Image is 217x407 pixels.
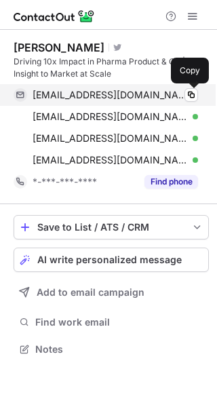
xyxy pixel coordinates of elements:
[37,287,144,298] span: Add to email campaign
[33,89,188,101] span: [EMAIL_ADDRESS][DOMAIN_NAME]
[14,313,209,332] button: Find work email
[33,154,188,166] span: [EMAIL_ADDRESS][DOMAIN_NAME]
[14,8,95,24] img: ContactOut v5.3.10
[35,343,203,355] span: Notes
[33,132,188,144] span: [EMAIL_ADDRESS][DOMAIN_NAME]
[144,175,198,189] button: Reveal Button
[14,280,209,305] button: Add to email campaign
[14,248,209,272] button: AI write personalized message
[35,316,203,328] span: Find work email
[14,41,104,54] div: [PERSON_NAME]
[37,254,182,265] span: AI write personalized message
[37,222,185,233] div: Save to List / ATS / CRM
[14,340,209,359] button: Notes
[14,215,209,239] button: save-profile-one-click
[14,56,209,80] div: Driving 10x Impact in Pharma Product & CX | From Insight to Market at Scale
[33,111,188,123] span: [EMAIL_ADDRESS][DOMAIN_NAME]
